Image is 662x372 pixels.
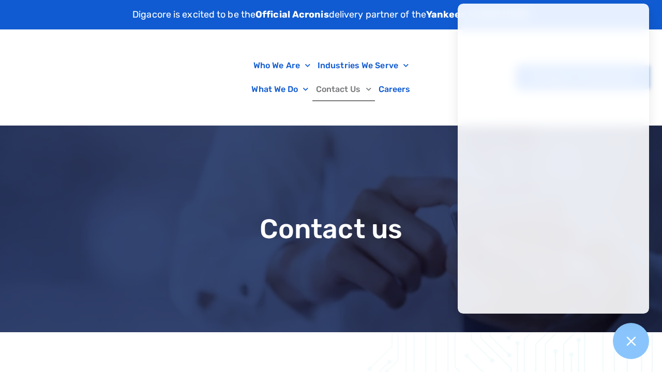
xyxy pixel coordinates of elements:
img: Digacore Logo [18,35,220,120]
a: What We Do [248,78,312,101]
a: Industries We Serve [314,54,412,78]
strong: Yankees [426,9,466,20]
strong: Official Acronis [255,9,329,20]
nav: Menu [225,54,437,101]
iframe: Chatgenie Messenger [458,4,649,314]
a: Who We Are [250,54,314,78]
p: Digacore is excited to be the delivery partner of the . [132,8,530,22]
a: Contact Us [312,78,375,101]
h1: Contact us [5,214,657,244]
a: Careers [375,78,414,101]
